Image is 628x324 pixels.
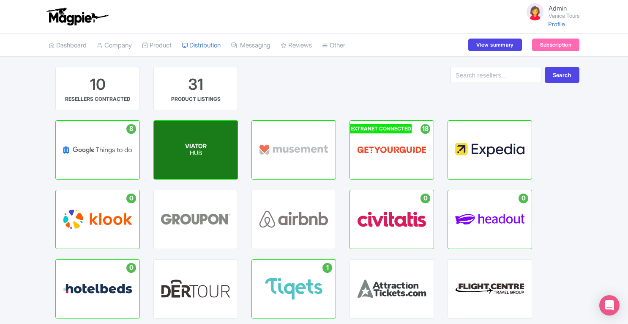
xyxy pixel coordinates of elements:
a: 1 [251,259,336,318]
span: Admin [549,4,567,12]
div: 10 [90,74,106,95]
a: Profile [548,20,565,28]
a: Admin Venice Tours [520,2,579,22]
a: 0 [349,190,434,249]
a: Company [97,34,132,57]
a: EXTRANET CONNECTED 18 [349,120,434,180]
input: Search resellers... [450,67,541,83]
div: PRODUCT LISTINGS [171,95,221,103]
a: 8 [55,120,140,180]
small: Venice Tours [549,13,579,19]
img: logo-ab69f6fb50320c5b225c76a69d11143b.png [44,7,110,26]
p: HUB [185,150,207,157]
a: Reviews [281,34,312,57]
div: 31 [188,74,203,95]
a: 10 RESELLERS CONTRACTED [55,67,140,110]
a: View summary [468,39,522,51]
a: 0 [55,259,140,318]
a: Subscription [532,39,579,51]
a: Product [142,34,172,57]
a: Distribution [182,34,221,57]
a: Other [322,34,345,57]
a: 0 [55,190,140,249]
a: EXTRANET CONNECTED 0 VIATOR HUB [153,120,238,180]
a: Dashboard [49,34,87,57]
button: Search [545,67,579,83]
a: 31 PRODUCT LISTINGS [153,67,238,110]
div: Open Intercom Messenger [599,295,620,316]
div: RESELLERS CONTRACTED [65,95,130,103]
img: avatar_key_member-9c1dde93af8b07d7383eb8b5fb890c87.png [525,2,545,22]
a: 0 [448,190,532,249]
span: VIATOR [185,142,207,150]
a: Messaging [231,34,270,57]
